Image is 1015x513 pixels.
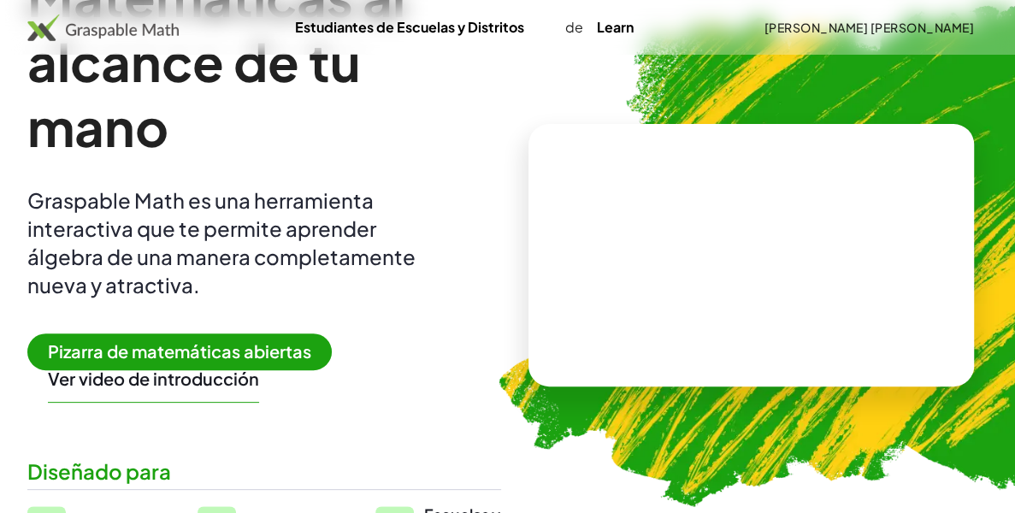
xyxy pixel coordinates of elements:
button: [PERSON_NAME] [PERSON_NAME] [750,12,988,43]
font: [PERSON_NAME] [PERSON_NAME] [764,20,974,35]
a: Learn [583,11,647,43]
span: Pizarra de matemáticas abiertas [27,333,332,370]
video: What is this? This is dynamic math notation. Dynamic math notation plays a central role in how Gr... [623,191,879,319]
a: Pizarra de matemáticas abiertas [27,344,345,362]
div: Diseñado para [27,457,501,486]
div: de [281,17,647,38]
button: Ver video de introducción [48,368,259,390]
a: Estudiantes de Escuelas y Distritos [281,11,538,43]
div: Graspable Math es una herramienta interactiva que te permite aprender álgebra de una manera compl... [27,186,438,299]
